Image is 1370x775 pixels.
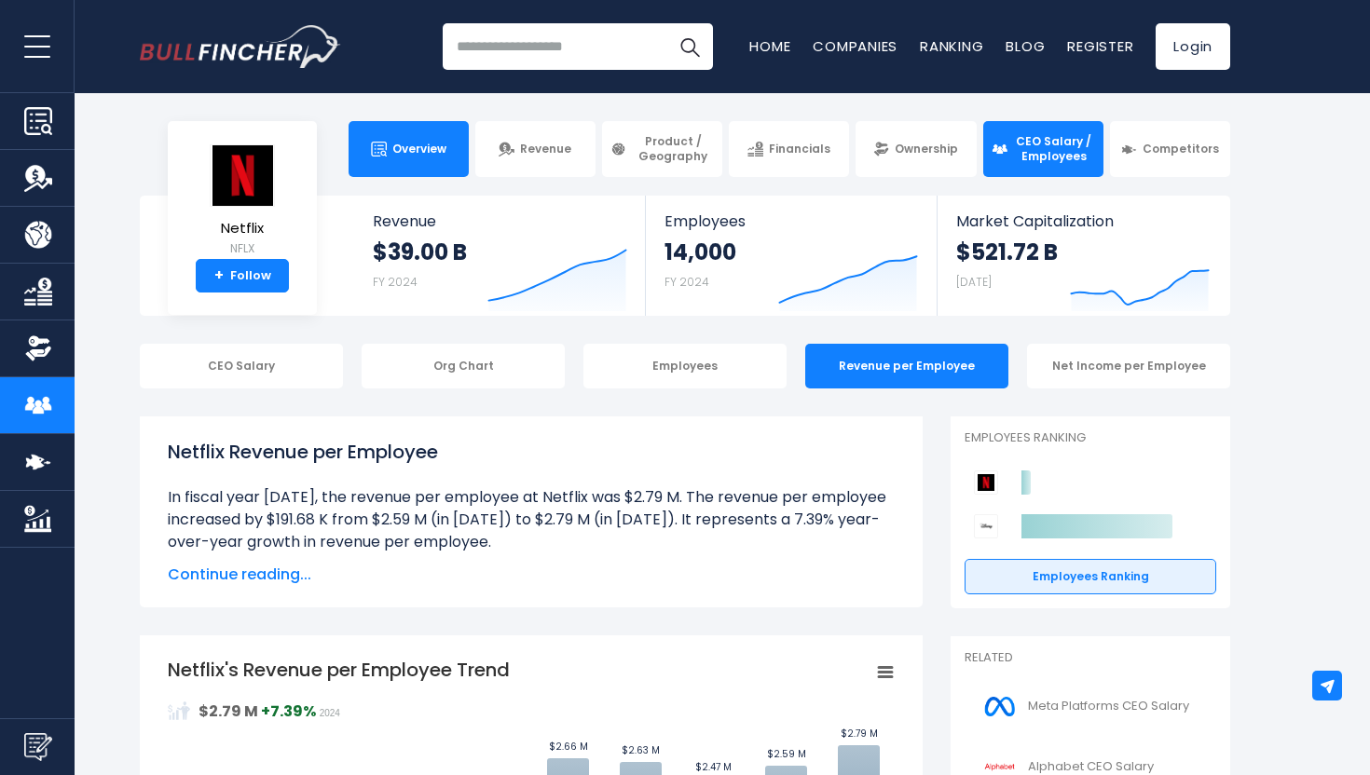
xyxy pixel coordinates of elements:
[320,708,340,718] span: 2024
[549,740,588,754] text: $2.66 M
[841,727,878,741] text: $2.79 M
[920,36,983,56] a: Ranking
[1110,121,1230,177] a: Competitors
[349,121,469,177] a: Overview
[965,430,1216,446] p: Employees Ranking
[602,121,722,177] a: Product / Geography
[168,486,895,553] li: In fiscal year [DATE], the revenue per employee at Netflix was $2.79 M. The revenue per employee ...
[354,196,646,316] a: Revenue $39.00 B FY 2024
[168,438,895,466] h1: Netflix Revenue per Employee
[956,238,1058,266] strong: $521.72 B
[196,259,289,292] a: +Follow
[1028,699,1189,714] span: Meta Platforms CEO Salary
[767,747,806,761] text: $2.59 M
[749,36,790,56] a: Home
[210,240,275,257] small: NFLX
[965,650,1216,666] p: Related
[769,142,830,156] span: Financials
[895,142,958,156] span: Ownership
[956,274,992,290] small: [DATE]
[261,700,316,722] strong: +7.39%
[805,344,1008,388] div: Revenue per Employee
[938,196,1228,316] a: Market Capitalization $521.72 B [DATE]
[475,121,596,177] a: Revenue
[664,212,917,230] span: Employees
[856,121,976,177] a: Ownership
[664,238,736,266] strong: 14,000
[520,142,571,156] span: Revenue
[362,344,565,388] div: Org Chart
[199,700,258,722] strong: $2.79 M
[168,564,895,586] span: Continue reading...
[140,25,341,68] img: Bullfincher logo
[1028,759,1154,775] span: Alphabet CEO Salary
[622,743,660,757] text: $2.63 M
[956,212,1210,230] span: Market Capitalization
[976,686,1022,727] img: META logo
[1143,142,1219,156] span: Competitors
[1027,344,1230,388] div: Net Income per Employee
[1156,23,1230,70] a: Login
[140,344,343,388] div: CEO Salary
[373,212,627,230] span: Revenue
[373,238,467,266] strong: $39.00 B
[392,142,446,156] span: Overview
[813,36,897,56] a: Companies
[24,334,52,362] img: Ownership
[646,196,936,316] a: Employees 14,000 FY 2024
[210,221,275,237] span: Netflix
[632,134,714,163] span: Product / Geography
[168,700,190,722] img: RevenuePerEmployee.svg
[140,25,340,68] a: Go to homepage
[983,121,1103,177] a: CEO Salary / Employees
[729,121,849,177] a: Financials
[373,274,418,290] small: FY 2024
[1013,134,1095,163] span: CEO Salary / Employees
[1067,36,1133,56] a: Register
[209,143,276,260] a: Netflix NFLX
[664,274,709,290] small: FY 2024
[695,760,732,774] text: $2.47 M
[965,559,1216,594] a: Employees Ranking
[214,267,224,284] strong: +
[974,514,998,538] img: Walt Disney Company competitors logo
[168,657,510,683] tspan: Netflix's Revenue per Employee Trend
[965,681,1216,732] a: Meta Platforms CEO Salary
[583,344,787,388] div: Employees
[1006,36,1045,56] a: Blog
[974,470,998,495] img: Netflix competitors logo
[666,23,713,70] button: Search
